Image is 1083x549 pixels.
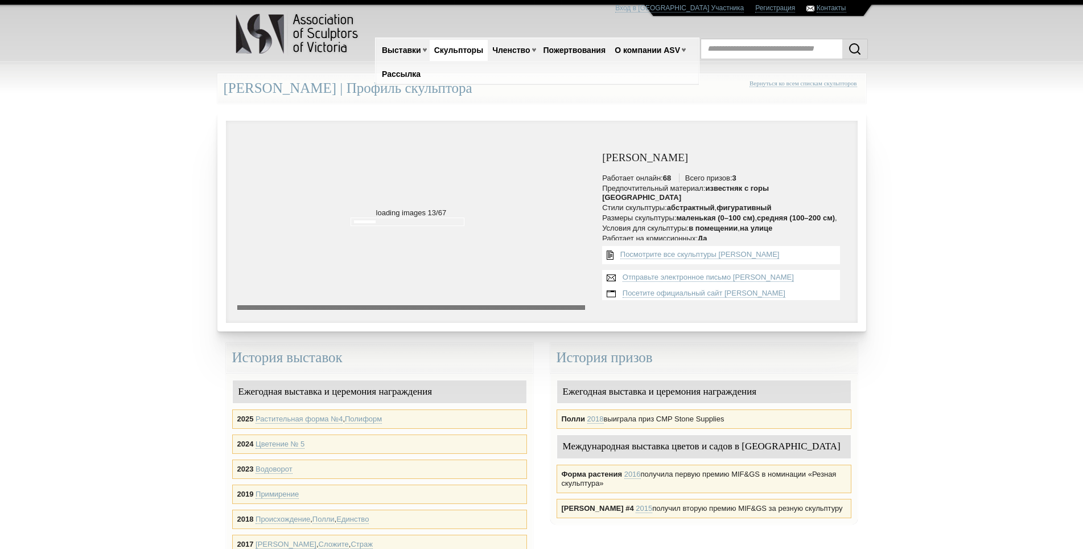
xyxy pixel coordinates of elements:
a: Вход в [GEOGRAPHIC_DATA] Участника [615,4,744,13]
a: Примирение [256,490,299,499]
ya-tr-span: Стили скульптуры: [602,203,667,212]
ya-tr-span: фигуративный [716,203,771,212]
a: Выставки [377,40,426,61]
ya-tr-span: Работает на комиссионных: [602,234,698,243]
ya-tr-span: 68 [663,174,671,182]
ya-tr-span: известняк с горы [GEOGRAPHIC_DATA] [602,184,769,202]
img: Поиск [848,42,862,56]
ya-tr-span: История призов [557,350,653,365]
ya-tr-span: О компании ASV [615,46,680,55]
ya-tr-span: Выставки [382,46,421,55]
ya-tr-span: Всего призов: [685,174,732,182]
a: Скульпторы [430,40,488,61]
ya-tr-span: средняя (100–200 см) [757,214,835,222]
p: loading images 13/67 [237,132,586,218]
ya-tr-span: Регистрация [755,4,795,12]
ya-tr-span: Посетите официальный сайт [PERSON_NAME] [623,289,785,297]
ya-tr-span: Единство [336,515,369,523]
a: Членство [488,40,534,61]
ya-tr-span: получила первую премию MIF&GS в номинации «Резная скульптура» [562,470,837,487]
a: Цветение № 5 [256,440,304,449]
strong: 2017 [237,540,254,548]
ya-tr-span: [PERSON_NAME] [602,151,688,163]
a: 2016 [624,470,641,479]
ya-tr-span: Скульпторы [434,46,483,55]
ya-tr-span: получил вторую премию MIF&GS за резную скульптуру [652,504,842,513]
div: , [232,409,527,429]
ya-tr-span: Контакты [817,4,846,12]
img: Посетить веб-сайт [602,286,620,302]
a: Вернуться ко всем спискам скульпторов [750,80,857,87]
ya-tr-span: Полли [562,415,585,423]
ya-tr-span: 2024 [237,440,254,448]
ya-tr-span: , [715,203,717,212]
a: Происхождение [256,515,310,524]
ya-tr-span: [PERSON_NAME] #4 [562,504,634,513]
ya-tr-span: в помещении [689,224,738,232]
a: Посетите официальный сайт [PERSON_NAME] [623,289,785,298]
ya-tr-span: Происхождение [256,515,310,523]
ya-tr-span: Посмотрите все скульптуры [PERSON_NAME] [620,250,780,259]
img: Просмотрите список всех скульптур {имя_скульптора} [602,246,618,264]
ya-tr-span: 3 [732,174,736,182]
ya-tr-span: 2015 [636,504,652,513]
a: 2015 [636,504,652,513]
strong: 2025 [237,415,254,423]
ya-tr-span: Ежегодная выставка и церемония награждения [238,386,433,397]
a: Растительная форма №4 [256,415,343,424]
ya-tr-span: [PERSON_NAME] [256,540,316,548]
img: Отправьте электронное письмо Джону Бишопу [602,270,620,286]
ya-tr-span: выиграла приз CMP Stone Supplies [604,415,724,423]
a: Водоворот [256,465,293,474]
ya-tr-span: Работает онлайн: [602,174,663,182]
a: [PERSON_NAME] [256,540,316,549]
a: Регистрация [755,4,795,13]
ya-tr-span: Рассылка [382,69,421,79]
ya-tr-span: Примирение [256,490,299,498]
ya-tr-span: Ежегодная выставка и церемония награждения [563,386,757,397]
ya-tr-span: Отправьте электронное письмо [PERSON_NAME] [623,273,794,281]
a: Единство [336,515,369,524]
ya-tr-span: абстрактный [667,203,715,212]
ya-tr-span: , [835,214,837,222]
a: Посмотрите все скульптуры [PERSON_NAME] [620,250,780,259]
ya-tr-span: Полли [312,515,335,523]
a: 2018 [587,415,604,424]
a: Пожертвования [539,40,611,61]
strong: 2018 [237,515,254,523]
div: , , [232,510,527,529]
ya-tr-span: 2016 [624,470,641,478]
a: Контакты [817,4,846,13]
ya-tr-span: 2019 [237,490,254,498]
a: Рассылка [377,64,425,85]
ya-tr-span: История выставок [232,350,343,365]
a: Полиформ [345,415,382,424]
ya-tr-span: 2023 [237,465,254,473]
ya-tr-span: Сложите [319,540,349,548]
ya-tr-span: Вход в [GEOGRAPHIC_DATA] Участника [615,4,744,12]
ya-tr-span: , [755,214,757,222]
ya-tr-span: Страж [351,540,373,548]
ya-tr-span: Размеры скульптуры: [602,214,676,222]
ya-tr-span: Форма растения [562,470,623,478]
ya-tr-span: Да [698,234,707,243]
ya-tr-span: , [738,224,740,232]
ya-tr-span: Предпочтительный материал: [602,184,705,192]
ya-tr-span: Международная выставка цветов и садов в [GEOGRAPHIC_DATA] [563,441,841,452]
ya-tr-span: [PERSON_NAME] | Профиль скульптора [224,80,472,96]
img: logo.png [235,11,360,56]
a: Полли [312,515,335,524]
a: Страж [351,540,373,549]
ya-tr-span: Пожертвования [543,46,606,55]
a: О компании ASV [610,40,685,61]
ya-tr-span: на улице [740,224,772,232]
img: Связаться с ASV [806,6,814,11]
a: Сложите [319,540,349,549]
a: Отправьте электронное письмо [PERSON_NAME] [623,273,794,282]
